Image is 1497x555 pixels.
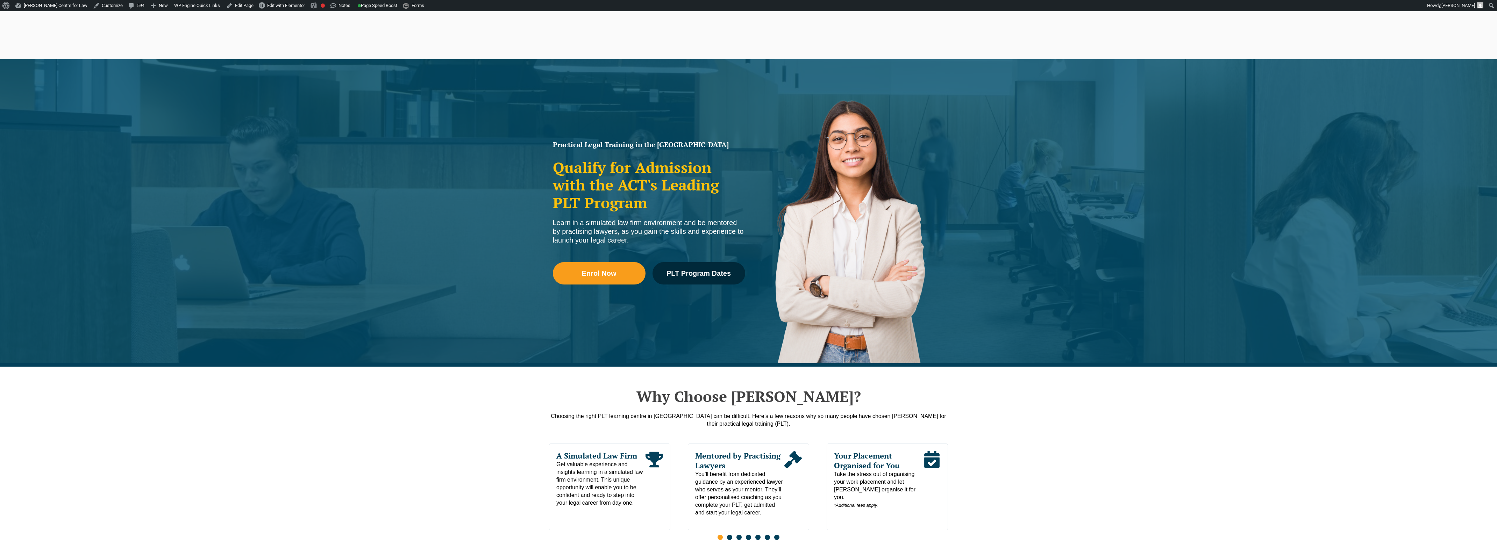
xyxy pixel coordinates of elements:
span: Go to slide 6 [765,535,770,540]
em: *Additional fees apply. [834,503,878,508]
div: Read More [784,451,802,517]
div: Read More [923,451,940,509]
div: Choosing the right PLT learning centre in [GEOGRAPHIC_DATA] can be difficult. Here’s a few reason... [549,412,948,428]
div: Focus keyphrase not set [321,3,325,8]
div: 2 / 7 [688,444,809,530]
span: Take the stress out of organising your work placement and let [PERSON_NAME] organise it for you. [834,470,923,509]
span: Go to slide 7 [774,535,779,540]
span: Get valuable experience and insights learning in a simulated law firm environment. This unique op... [556,461,646,507]
span: You’ll benefit from dedicated guidance by an experienced lawyer who serves as your mentor. They’l... [695,470,784,517]
span: PLT Program Dates [666,270,731,277]
h2: Why Choose [PERSON_NAME]? [549,388,948,405]
span: Go to slide 2 [727,535,732,540]
span: [PERSON_NAME] [1441,3,1475,8]
span: Go to slide 5 [755,535,761,540]
span: Go to slide 4 [746,535,751,540]
div: 1 / 7 [549,444,670,530]
span: Your Placement Organised for You [834,451,923,470]
span: Mentored by Practising Lawyers [695,451,784,470]
div: Learn in a simulated law firm environment and be mentored by practising lawyers, as you gain the ... [553,218,745,245]
h2: Qualify for Admission with the ACT's Leading PLT Program [553,159,745,211]
a: Enrol Now [553,262,646,284]
a: PLT Program Dates [653,262,745,284]
span: Edit with Elementor [267,3,305,8]
span: Enrol Now [582,270,616,277]
div: 3 / 7 [827,444,948,530]
div: Read More [646,451,663,507]
span: Go to slide 3 [736,535,742,540]
span: Go to slide 1 [718,535,723,540]
span: A Simulated Law Firm [556,451,646,461]
div: Slides [549,444,948,544]
h1: Practical Legal Training in the [GEOGRAPHIC_DATA] [553,141,745,148]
